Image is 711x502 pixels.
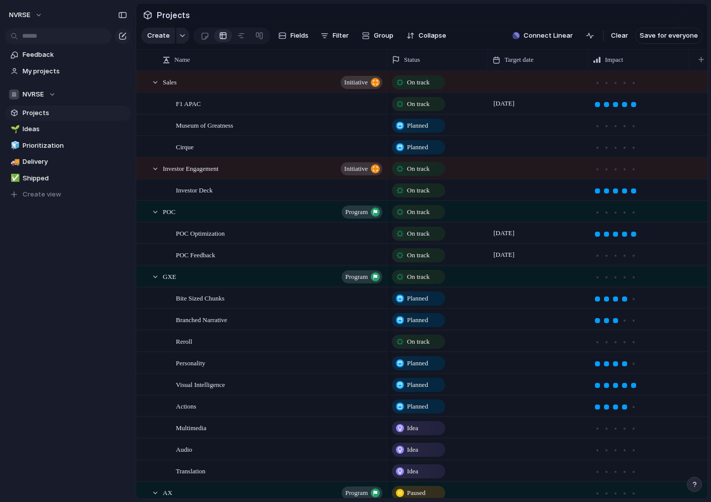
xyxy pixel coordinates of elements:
[407,142,428,152] span: Planned
[407,337,430,347] span: On track
[5,138,131,153] a: 🧊Prioritization
[611,31,628,41] span: Clear
[5,64,131,79] a: My projects
[23,66,127,76] span: My projects
[407,488,426,498] span: Paused
[345,270,368,284] span: program
[176,119,233,131] span: Museum of Greatness
[23,50,127,60] span: Feedback
[357,28,398,44] button: Group
[147,31,170,41] span: Create
[407,250,430,260] span: On track
[176,400,196,412] span: Actions
[163,76,176,87] span: Sales
[407,99,430,109] span: On track
[9,173,19,183] button: ✅
[9,141,19,151] button: 🧊
[407,445,418,455] span: Idea
[163,270,176,282] span: GXE
[407,293,428,304] span: Planned
[141,28,175,44] button: Create
[176,292,225,304] span: Bite Sized Chunks
[491,227,517,239] span: [DATE]
[290,31,309,41] span: Fields
[5,122,131,137] a: 🌱Ideas
[635,28,702,44] button: Save for everyone
[23,173,127,183] span: Shipped
[407,164,430,174] span: On track
[407,315,428,325] span: Planned
[23,89,44,99] span: NVRSE
[11,172,18,184] div: ✅
[23,157,127,167] span: Delivery
[5,187,131,202] button: Create view
[407,358,428,368] span: Planned
[176,443,192,455] span: Audio
[407,207,430,217] span: On track
[374,31,393,41] span: Group
[509,28,577,43] button: Connect Linear
[176,184,213,195] span: Investor Deck
[9,157,19,167] button: 🚚
[23,141,127,151] span: Prioritization
[11,156,18,168] div: 🚚
[11,124,18,135] div: 🌱
[607,28,632,44] button: Clear
[345,486,368,500] span: program
[274,28,313,44] button: Fields
[176,335,192,347] span: Reroll
[402,28,450,44] button: Collapse
[11,140,18,151] div: 🧊
[344,162,368,176] span: initiative
[342,486,382,499] button: program
[317,28,353,44] button: Filter
[163,206,175,217] span: POC
[176,227,225,239] span: POC Optimization
[176,97,201,109] span: F1 APAC
[524,31,573,41] span: Connect Linear
[491,249,517,261] span: [DATE]
[163,486,172,498] span: AX
[174,55,190,65] span: Name
[407,401,428,412] span: Planned
[176,357,206,368] span: Personality
[5,171,131,186] a: ✅Shipped
[23,189,61,199] span: Create view
[9,124,19,134] button: 🌱
[176,465,206,476] span: Translation
[155,6,192,24] span: Projects
[176,141,193,152] span: Cirque
[176,314,227,325] span: Branched Narrative
[504,55,534,65] span: Target date
[5,47,131,62] a: Feedback
[407,185,430,195] span: On track
[341,162,382,175] button: initiative
[176,422,207,433] span: Multimedia
[344,75,368,89] span: initiative
[419,31,446,41] span: Collapse
[605,55,623,65] span: Impact
[176,378,225,390] span: Visual Intelligence
[9,10,30,20] span: NVRSE
[407,380,428,390] span: Planned
[333,31,349,41] span: Filter
[640,31,698,41] span: Save for everyone
[407,229,430,239] span: On track
[163,162,219,174] span: Investor Engagement
[23,108,127,118] span: Projects
[5,106,131,121] a: Projects
[23,124,127,134] span: Ideas
[342,206,382,219] button: program
[176,249,215,260] span: POC Feedback
[407,77,430,87] span: On track
[5,87,131,102] button: NVRSE
[491,97,517,110] span: [DATE]
[5,7,48,23] button: NVRSE
[341,76,382,89] button: initiative
[407,121,428,131] span: Planned
[5,154,131,169] a: 🚚Delivery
